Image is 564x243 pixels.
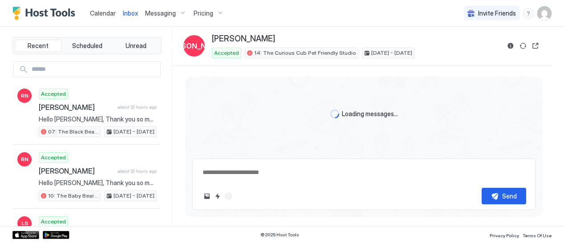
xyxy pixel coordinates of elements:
span: Scheduled [72,42,102,50]
span: RN [21,92,28,100]
a: Host Tools Logo [12,7,79,20]
button: Open reservation [530,40,541,51]
span: [DATE] - [DATE] [114,192,154,200]
span: Privacy Policy [490,233,519,238]
span: [DATE] - [DATE] [371,49,412,57]
span: Accepted [41,218,66,226]
span: about 12 hours ago [118,104,157,110]
a: Inbox [123,8,138,18]
span: Invite Friends [478,9,516,17]
span: © 2025 Host Tools [260,232,299,238]
span: Inbox [123,9,138,17]
span: Accepted [41,90,66,98]
button: Unread [112,40,159,52]
span: Accepted [214,49,239,57]
span: 10: The Baby Bear Pet Friendly Studio [48,192,98,200]
span: [PERSON_NAME] [39,166,114,175]
button: Recent [15,40,62,52]
span: [PERSON_NAME] [212,34,275,44]
span: Recent [28,42,49,50]
span: LS [21,219,28,227]
span: Hello [PERSON_NAME], Thank you so much for your booking! We'll send the check-in instructions [DA... [39,179,157,187]
button: Upload image [202,191,212,202]
span: Hello [PERSON_NAME], Thank you so much for your booking! We'll send the check-in instructions [DA... [39,115,157,123]
button: Send [482,188,526,204]
button: Scheduled [64,40,111,52]
span: Calendar [90,9,116,17]
span: Unread [126,42,146,50]
span: [PERSON_NAME] [165,40,224,51]
div: tab-group [12,37,162,54]
span: 07: The Black Bear King Studio [48,128,98,136]
span: [PERSON_NAME] [39,103,114,112]
div: loading [330,109,339,118]
a: Terms Of Use [523,230,552,239]
button: Sync reservation [518,40,528,51]
button: Reservation information [505,40,516,51]
span: Pricing [194,9,213,17]
span: Loading messages... [342,110,398,118]
a: Privacy Policy [490,230,519,239]
a: App Store [12,231,39,239]
button: Quick reply [212,191,223,202]
div: Send [502,191,517,201]
a: Google Play Store [43,231,69,239]
div: User profile [537,6,552,20]
span: Messaging [145,9,176,17]
a: Calendar [90,8,116,18]
span: Accepted [41,154,66,162]
span: about 12 hours ago [118,168,157,174]
span: Terms Of Use [523,233,552,238]
span: [DATE] - [DATE] [114,128,154,136]
span: 14: The Curious Cub Pet Friendly Studio [254,49,356,57]
span: RN [21,155,28,163]
input: Input Field [28,62,160,77]
div: menu [523,8,534,19]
